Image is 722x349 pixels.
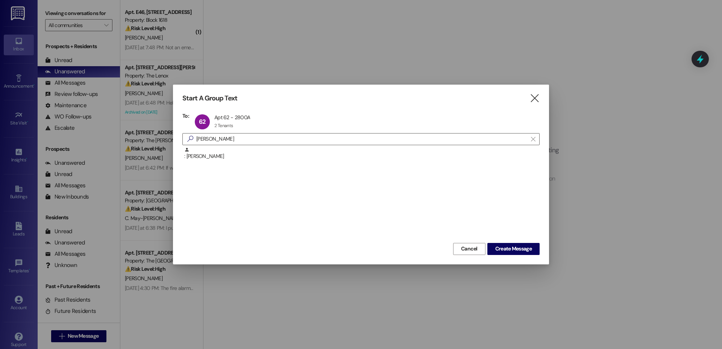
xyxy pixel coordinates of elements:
[461,245,478,253] span: Cancel
[495,245,532,253] span: Create Message
[214,123,233,129] div: 2 Tenants
[182,112,189,119] h3: To:
[184,147,540,160] div: : [PERSON_NAME]
[182,147,540,166] div: : [PERSON_NAME]
[487,243,540,255] button: Create Message
[531,136,535,142] i: 
[199,118,205,126] span: 62
[527,134,539,145] button: Clear text
[529,94,540,102] i: 
[453,243,485,255] button: Cancel
[184,135,196,143] i: 
[182,94,237,103] h3: Start A Group Text
[214,114,250,121] div: Apt 62 - 2800A
[196,134,527,144] input: Search for any contact or apartment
